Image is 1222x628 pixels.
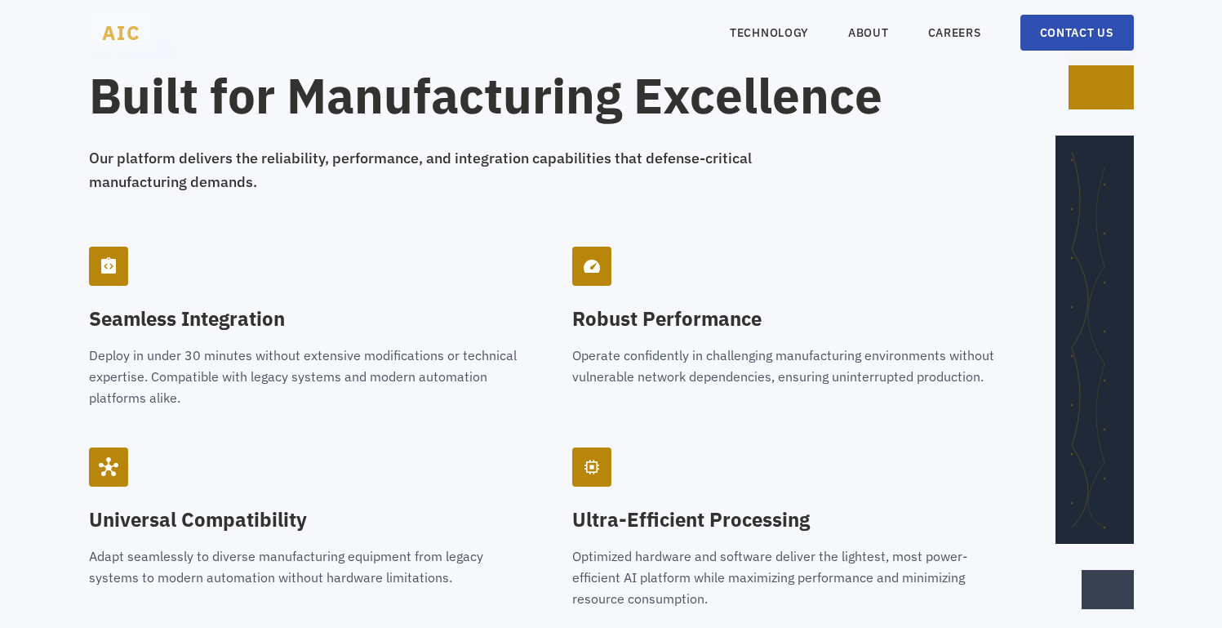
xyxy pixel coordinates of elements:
[572,506,1003,532] h3: Ultra-Efficient Processing
[572,345,1003,387] p: Operate confidently in challenging manufacturing environments without vulnerable network dependen...
[582,256,602,276] span: speed
[99,457,118,477] span: hub
[572,305,1003,332] h3: Robust Performance
[730,24,809,41] a: TECHNOLOGY
[99,256,118,276] span: integration_instructions
[89,345,520,408] p: Deploy in under 30 minutes without extensive modifications or technical expertise. Compatible wit...
[89,305,520,332] h3: Seamless Integration
[89,506,520,532] h3: Universal Compatibility
[572,546,1003,609] p: Optimized hardware and software deliver the lightest, most power-efficient AI platform while maxi...
[582,457,602,477] span: memory
[89,546,520,588] p: Adapt seamlessly to diverse manufacturing equipment from legacy systems to modern automation with...
[1020,15,1134,51] a: CONTACT US
[848,24,889,41] a: ABOUT
[928,24,981,41] a: CAREERS
[89,146,820,194] p: Our platform delivers the reliability, performance, and integration capabilities that defense-cri...
[89,71,1003,120] h2: Built for Manufacturing Excellence
[89,13,155,52] a: AIC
